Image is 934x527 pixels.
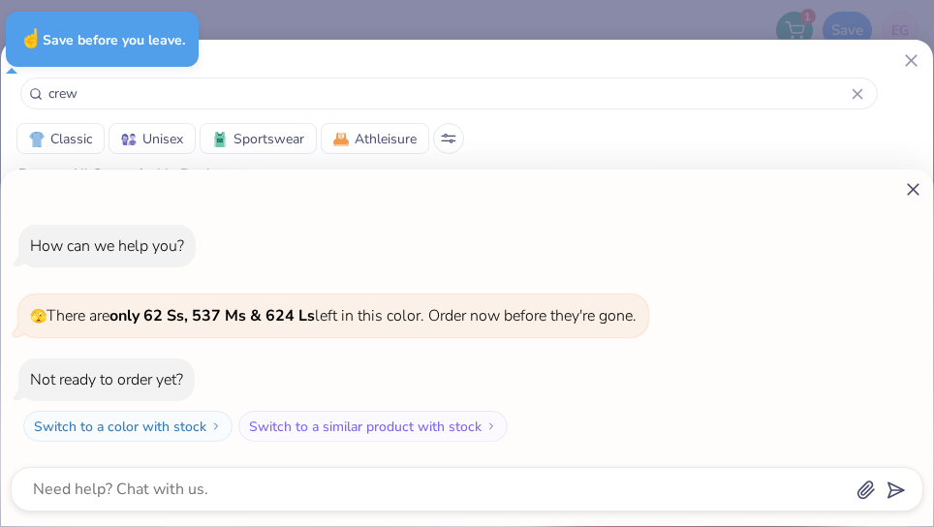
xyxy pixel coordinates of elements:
[210,420,222,432] img: Switch to a color with stock
[109,305,315,326] strong: only 62 Ss, 537 Ms & 624 Ls
[30,307,47,325] span: 🫣
[238,411,508,442] button: Switch to a similar product with stock
[485,420,497,432] img: Switch to a similar product with stock
[23,411,233,442] button: Switch to a color with stock
[30,235,184,257] div: How can we help you?
[30,369,183,390] div: Not ready to order yet?
[30,305,637,326] span: There are left in this color. Order now before they're gone.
